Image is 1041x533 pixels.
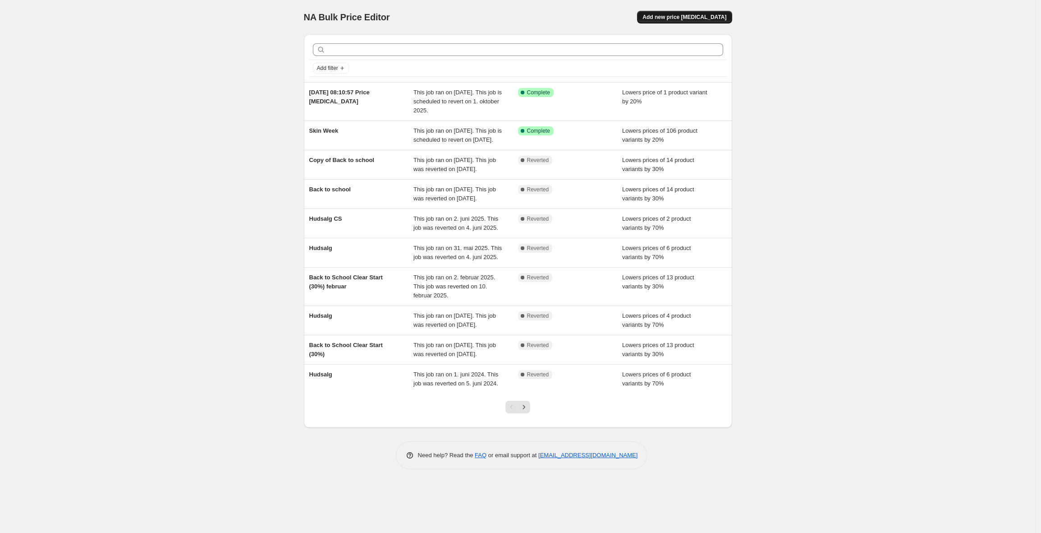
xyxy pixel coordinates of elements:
[309,186,351,193] span: Back to school
[309,157,374,163] span: Copy of Back to school
[527,186,549,193] span: Reverted
[413,127,502,143] span: This job ran on [DATE]. This job is scheduled to revert on [DATE].
[622,215,691,231] span: Lowers prices of 2 product variants by 70%
[418,452,475,459] span: Need help? Read the
[637,11,732,23] button: Add new price [MEDICAL_DATA]
[309,371,332,378] span: Hudsalg
[309,274,383,290] span: Back to School Clear Start (30%) februar
[622,274,694,290] span: Lowers prices of 13 product variants by 30%
[527,274,549,281] span: Reverted
[309,245,332,251] span: Hudsalg
[413,157,496,172] span: This job ran on [DATE]. This job was reverted on [DATE].
[309,342,383,357] span: Back to School Clear Start (30%)
[527,157,549,164] span: Reverted
[317,65,338,72] span: Add filter
[622,312,691,328] span: Lowers prices of 4 product variants by 70%
[527,371,549,378] span: Reverted
[622,89,707,105] span: Lowers price of 1 product variant by 20%
[413,342,496,357] span: This job ran on [DATE]. This job was reverted on [DATE].
[413,89,502,114] span: This job ran on [DATE]. This job is scheduled to revert on 1. oktober 2025.
[622,371,691,387] span: Lowers prices of 6 product variants by 70%
[527,127,550,134] span: Complete
[309,127,339,134] span: Skin Week
[527,215,549,222] span: Reverted
[309,89,370,105] span: [DATE] 08:10:57 Price [MEDICAL_DATA]
[622,157,694,172] span: Lowers prices of 14 product variants by 30%
[413,215,498,231] span: This job ran on 2. juni 2025. This job was reverted on 4. juni 2025.
[527,342,549,349] span: Reverted
[527,89,550,96] span: Complete
[486,452,538,459] span: or email support at
[622,342,694,357] span: Lowers prices of 13 product variants by 30%
[518,401,530,413] button: Next
[622,245,691,260] span: Lowers prices of 6 product variants by 70%
[475,452,486,459] a: FAQ
[622,186,694,202] span: Lowers prices of 14 product variants by 30%
[313,63,349,74] button: Add filter
[309,312,332,319] span: Hudsalg
[505,401,530,413] nav: Pagination
[413,274,495,299] span: This job ran on 2. februar 2025. This job was reverted on 10. februar 2025.
[538,452,637,459] a: [EMAIL_ADDRESS][DOMAIN_NAME]
[413,371,498,387] span: This job ran on 1. juni 2024. This job was reverted on 5. juni 2024.
[622,127,697,143] span: Lowers prices of 106 product variants by 20%
[642,14,726,21] span: Add new price [MEDICAL_DATA]
[527,245,549,252] span: Reverted
[413,312,496,328] span: This job ran on [DATE]. This job was reverted on [DATE].
[309,215,342,222] span: Hudsalg CS
[304,12,390,22] span: NA Bulk Price Editor
[413,245,502,260] span: This job ran on 31. mai 2025. This job was reverted on 4. juni 2025.
[413,186,496,202] span: This job ran on [DATE]. This job was reverted on [DATE].
[527,312,549,320] span: Reverted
